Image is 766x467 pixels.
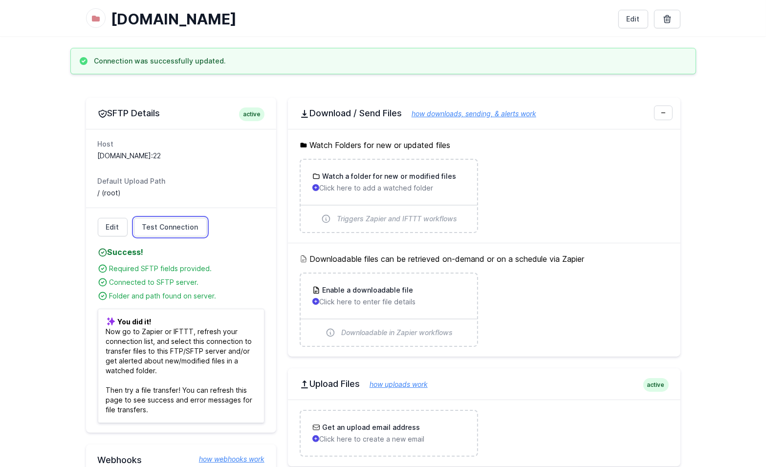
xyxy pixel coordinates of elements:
[98,139,264,149] dt: Host
[239,107,264,121] span: active
[717,418,754,455] iframe: Drift Widget Chat Controller
[134,218,207,236] a: Test Connection
[301,160,477,232] a: Watch a folder for new or modified files Click here to add a watched folder Triggers Zapier and I...
[109,277,264,287] div: Connected to SFTP server.
[320,285,413,295] h3: Enable a downloadable file
[300,378,669,390] h2: Upload Files
[320,423,420,432] h3: Get an upload email address
[98,188,264,198] dd: / (root)
[341,328,453,338] span: Downloadable in Zapier workflows
[98,151,264,161] dd: [DOMAIN_NAME]:22
[142,222,198,232] span: Test Connection
[337,214,457,224] span: Triggers Zapier and IFTTT workflows
[643,378,669,392] span: active
[111,10,611,28] h1: [DOMAIN_NAME]
[312,434,465,444] p: Click here to create a new email
[301,274,477,346] a: Enable a downloadable file Click here to enter file details Downloadable in Zapier workflows
[300,107,669,119] h2: Download / Send Files
[98,218,128,236] a: Edit
[312,297,465,307] p: Click here to enter file details
[98,309,264,423] p: Now go to Zapier or IFTTT, refresh your connection list, and select this connection to transfer f...
[98,246,264,258] h4: Success!
[189,454,264,464] a: how webhooks work
[300,253,669,265] h5: Downloadable files can be retrieved on-demand or on a schedule via Zapier
[301,411,477,456] a: Get an upload email address Click here to create a new email
[360,380,428,388] a: how uploads work
[118,318,152,326] b: You did it!
[94,56,226,66] h3: Connection was successfully updated.
[402,109,536,118] a: how downloads, sending, & alerts work
[320,171,456,181] h3: Watch a folder for new or modified files
[312,183,465,193] p: Click here to add a watched folder
[98,107,264,119] h2: SFTP Details
[109,264,264,274] div: Required SFTP fields provided.
[300,139,669,151] h5: Watch Folders for new or updated files
[98,176,264,186] dt: Default Upload Path
[109,291,264,301] div: Folder and path found on server.
[98,454,264,466] h2: Webhooks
